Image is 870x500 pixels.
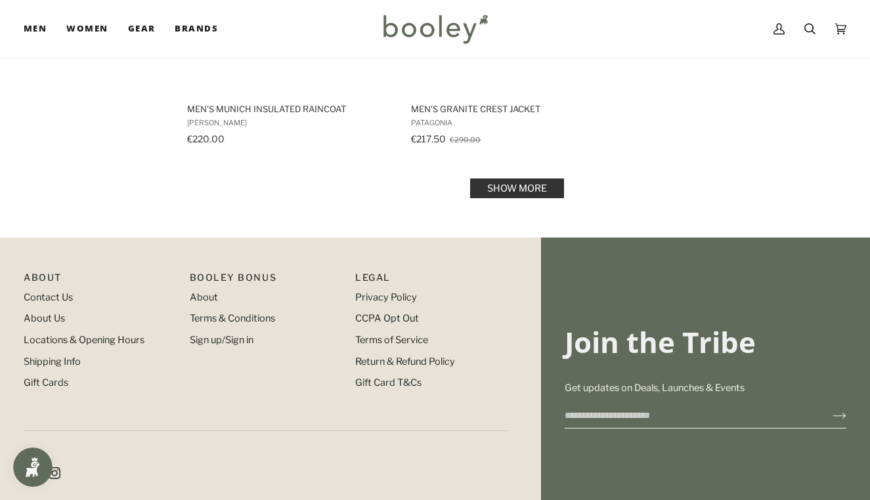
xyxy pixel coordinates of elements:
a: Sign up/Sign in [190,334,253,346]
a: Terms & Conditions [190,312,275,324]
a: Terms of Service [355,334,428,346]
a: Show more [470,178,564,198]
span: Men's Munich Insulated Raincoat [187,103,394,115]
p: Booley Bonus [190,270,343,291]
span: [PERSON_NAME] [187,118,394,127]
a: Gift Cards [24,377,68,388]
a: CCPA Opt Out [355,312,419,324]
span: €220.00 [187,133,225,144]
span: Men [24,22,47,35]
input: your-email@example.com [565,404,812,428]
p: Pipeline_Footer Sub [355,270,508,291]
span: €217.50 [411,133,446,144]
a: Privacy Policy [355,291,417,303]
span: Patagonia [411,118,618,127]
p: Get updates on Deals, Launches & Events [565,381,846,396]
button: Join [812,405,846,426]
a: Contact Us [24,291,73,303]
h3: Join the Tribe [565,324,846,360]
a: About [190,291,218,303]
span: Gear [128,22,156,35]
img: Booley [378,10,492,48]
span: Brands [175,22,218,35]
a: Gift Card T&Cs [355,377,422,388]
a: About Us [24,312,65,324]
a: Shipping Info [24,356,81,367]
div: Pagination [187,182,846,194]
iframe: Button to open loyalty program pop-up [13,448,53,487]
span: Men's Granite Crest Jacket [411,103,618,115]
a: Locations & Opening Hours [24,334,144,346]
span: Women [66,22,108,35]
p: Pipeline_Footer Main [24,270,177,291]
a: Return & Refund Policy [355,356,455,367]
span: €290.00 [450,135,481,144]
